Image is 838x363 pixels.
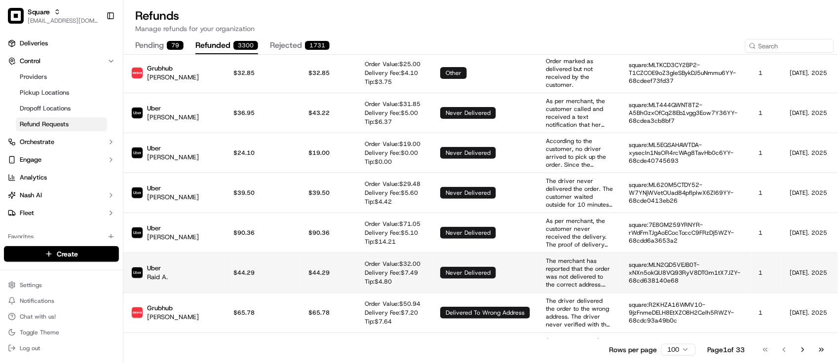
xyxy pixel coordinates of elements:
[8,8,24,24] img: Square
[28,17,98,25] button: [EMAIL_ADDRESS][DOMAIN_NAME]
[365,78,420,86] p: Tip: $ 3.75
[790,189,835,197] p: [DATE]. 2025
[629,181,743,205] p: square:ML620M5CTDY52-W7YNjWVetOUad84pflpIwX6Zl69YY-68cde0413eb26
[20,313,56,321] span: Chat with us!
[365,318,420,326] p: Tip: $ 7.64
[365,140,420,148] p: Order Value: $ 19.00
[147,224,199,233] p: Uber
[308,309,349,317] p: $ 65.78
[365,180,420,188] p: Order Value: $ 29.48
[98,167,119,175] span: Pylon
[20,120,69,129] span: Refund Requests
[233,309,293,317] p: $65.78
[6,139,79,157] a: 📗Knowledge Base
[20,173,47,182] span: Analytics
[365,278,420,286] p: Tip: $ 4.80
[4,134,119,150] button: Orchestrate
[4,152,119,168] button: Engage
[365,229,420,237] p: Delivery Fee: $ 5.10
[440,67,467,79] div: other
[365,100,420,108] p: Order Value: $ 31.85
[365,158,420,166] p: Tip: $ 0.00
[546,257,613,289] p: The merchant has reported that the order was not delivered to the correct address. According to t...
[20,209,34,218] span: Fleet
[16,117,107,131] a: Refund Requests
[308,69,349,77] p: $ 32.85
[365,69,420,77] p: Delivery Fee: $ 4.10
[365,149,420,157] p: Delivery Fee: $ 0.00
[233,69,293,77] p: $32.85
[20,143,76,153] span: Knowledge Base
[4,310,119,324] button: Chat with us!
[147,264,168,273] p: Uber
[70,167,119,175] a: Powered byPylon
[546,97,613,129] p: As per merchant, the customer called and received a text notification that her order was delivere...
[745,39,834,53] input: Search
[440,307,530,319] div: delivered to wrong address
[365,309,420,317] p: Delivery Fee: $ 7.20
[546,177,613,209] p: The driver never delivered the order. The customer waited outside for 10 minutes and asked me abo...
[233,41,258,50] div: 3300
[4,187,119,203] button: Nash AI
[365,269,420,277] p: Delivery Fee: $ 7.49
[20,39,48,48] span: Deliveries
[147,104,199,113] p: Uber
[20,191,42,200] span: Nash AI
[308,189,349,197] p: $ 39.50
[790,69,835,77] p: [DATE]. 2025
[135,24,826,34] p: Manage refunds for your organization
[629,301,743,325] p: square:R2KHZA16WMV10-9jzFnmeDELH8EtXZO8H2Celh5RWZY-68cdc93a49b0c
[629,61,743,85] p: square:MLTKCD3CY2BP2-T1CZCOE9oZ3gIeSBykDJ5uNmmu6YY-68cdeef73fd37
[147,113,199,122] p: [PERSON_NAME]
[759,149,774,157] p: 1
[132,108,143,118] img: Uber
[168,97,180,109] button: Start new chat
[308,149,349,157] p: $ 19.00
[440,147,496,159] div: never delivered
[629,141,743,165] p: square:ML5EQSAHAWTDA-xysecIn1NsOR4rcWAg8TavHb0c6YY-68cde40745693
[4,326,119,339] button: Toggle Theme
[20,73,47,81] span: Providers
[28,7,50,17] button: Square
[57,249,78,259] span: Create
[305,41,330,50] div: 1731
[440,107,496,119] div: never delivered
[790,229,835,237] p: [DATE]. 2025
[759,69,774,77] p: 1
[365,109,420,117] p: Delivery Fee: $ 5.00
[20,57,40,66] span: Control
[10,10,30,30] img: Nash
[4,246,119,262] button: Create
[147,273,168,282] p: Raid A.
[4,229,119,245] div: Favorites
[365,260,420,268] p: Order Value: $ 32.00
[10,144,18,152] div: 📗
[16,70,107,84] a: Providers
[20,297,54,305] span: Notifications
[135,8,826,24] h1: Refunds
[147,64,199,73] p: Grubhub
[4,36,119,51] a: Deliveries
[629,261,743,285] p: square:MLN2QD5VEJB0T-xNXn5okQU8VQ93RyV8DTGm1tX7JZY-68cd638140e68
[790,109,835,117] p: [DATE]. 2025
[34,104,125,112] div: We're available if you need us!
[79,139,162,157] a: 💻API Documentation
[147,73,199,82] p: [PERSON_NAME]
[4,4,102,28] button: SquareSquare[EMAIL_ADDRESS][DOMAIN_NAME]
[93,143,158,153] span: API Documentation
[365,60,420,68] p: Order Value: $ 25.00
[132,68,143,78] img: Grubhub
[233,229,293,237] p: $90.36
[233,149,293,157] p: $24.10
[308,229,349,237] p: $ 90.36
[629,101,743,125] p: square:MLT444QWNT8T2-A5BhGzxOfCq28Eb1vgg3Eow7Y36YY-68cdea3cb8bf7
[16,102,107,115] a: Dropoff Locations
[195,37,258,54] button: refunded
[4,294,119,308] button: Notifications
[4,205,119,221] button: Fleet
[759,309,774,317] p: 1
[629,221,743,245] p: square:7E8GM259YRNYR-rWdFmTJgAoECocToccC9FRzDj5WZY-68cdd6a3653a2
[132,227,143,238] img: Uber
